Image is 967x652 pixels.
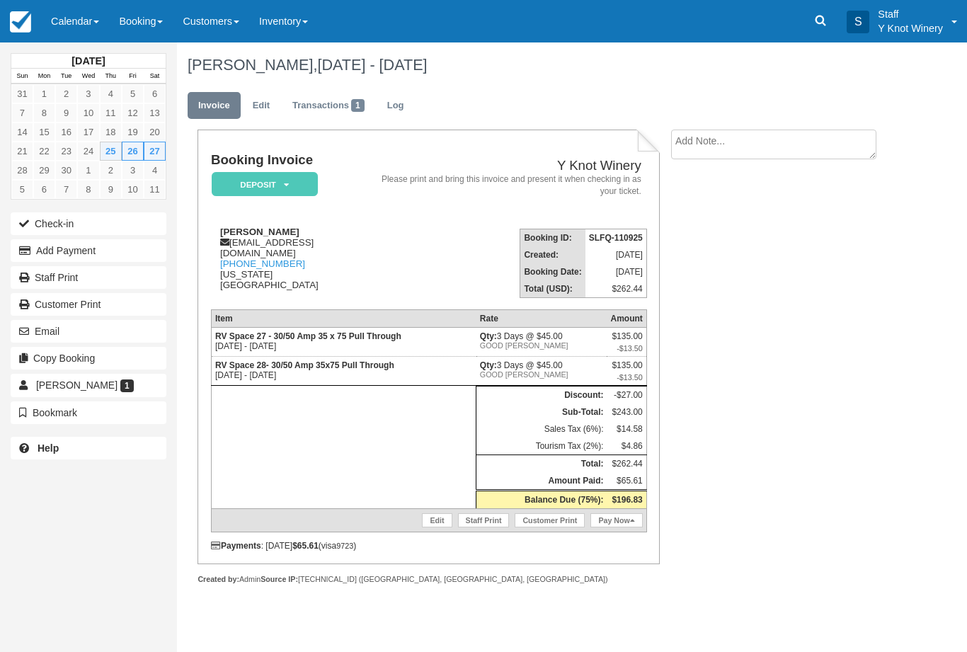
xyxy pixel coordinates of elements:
[520,229,585,247] th: Booking ID:
[317,56,427,74] span: [DATE] - [DATE]
[100,180,122,199] a: 9
[144,180,166,199] a: 11
[211,227,376,290] div: [EMAIL_ADDRESS][DOMAIN_NAME] [US_STATE] [GEOGRAPHIC_DATA]
[55,180,77,199] a: 7
[100,161,122,180] a: 2
[122,122,144,142] a: 19
[100,103,122,122] a: 11
[211,541,647,551] div: : [DATE] (visa )
[122,180,144,199] a: 10
[33,180,55,199] a: 6
[590,513,642,527] a: Pay Now
[11,103,33,122] a: 7
[520,246,585,263] th: Created:
[211,153,376,168] h1: Booking Invoice
[11,347,166,370] button: Copy Booking
[11,320,166,343] button: Email
[33,122,55,142] a: 15
[607,437,646,455] td: $4.86
[215,331,401,341] strong: RV Space 27 - 30/50 Amp 35 x 75 Pull Through
[77,84,99,103] a: 3
[212,172,318,197] em: Deposit
[336,542,353,550] small: 9723
[55,122,77,142] a: 16
[144,103,166,122] a: 13
[211,541,261,551] strong: Payments
[55,103,77,122] a: 9
[77,142,99,161] a: 24
[607,455,646,473] td: $262.44
[33,69,55,84] th: Mon
[610,373,642,382] em: -$13.50
[144,161,166,180] a: 4
[198,575,239,583] strong: Created by:
[122,142,144,161] a: 26
[215,360,394,370] strong: RV Space 28- 30/50 Amp 35x75 Pull Through
[612,495,642,505] strong: $196.83
[585,246,647,263] td: [DATE]
[100,69,122,84] th: Thu
[211,328,476,357] td: [DATE] - [DATE]
[33,84,55,103] a: 1
[11,84,33,103] a: 31
[351,99,365,112] span: 1
[55,161,77,180] a: 30
[211,357,476,386] td: [DATE] - [DATE]
[11,374,166,396] a: [PERSON_NAME] 1
[11,161,33,180] a: 28
[77,161,99,180] a: 1
[476,437,607,455] td: Tourism Tax (2%):
[36,379,118,391] span: [PERSON_NAME]
[77,122,99,142] a: 17
[476,310,607,328] th: Rate
[100,142,122,161] a: 25
[610,360,642,382] div: $135.00
[122,69,144,84] th: Fri
[476,357,607,386] td: 3 Days @ $45.00
[520,280,585,298] th: Total (USD):
[589,233,643,243] strong: SLFQ-110925
[198,574,660,585] div: Admin [TECHNICAL_ID] ([GEOGRAPHIC_DATA], [GEOGRAPHIC_DATA], [GEOGRAPHIC_DATA])
[11,293,166,316] a: Customer Print
[607,472,646,491] td: $65.61
[33,142,55,161] a: 22
[11,401,166,424] button: Bookmark
[242,92,280,120] a: Edit
[77,69,99,84] th: Wed
[144,142,166,161] a: 27
[11,122,33,142] a: 14
[422,513,452,527] a: Edit
[292,541,319,551] strong: $65.61
[382,173,641,198] address: Please print and bring this invoice and present it when checking in as your ticket.
[55,69,77,84] th: Tue
[11,437,166,459] a: Help
[220,227,299,237] strong: [PERSON_NAME]
[607,387,646,404] td: -$27.00
[71,55,105,67] strong: [DATE]
[610,344,642,353] em: -$13.50
[11,212,166,235] button: Check-in
[11,142,33,161] a: 21
[585,280,647,298] td: $262.44
[144,122,166,142] a: 20
[100,84,122,103] a: 4
[11,239,166,262] button: Add Payment
[77,180,99,199] a: 8
[33,161,55,180] a: 29
[120,379,134,392] span: 1
[100,122,122,142] a: 18
[480,341,604,350] em: GOOD [PERSON_NAME]
[188,92,241,120] a: Invoice
[11,69,33,84] th: Sun
[77,103,99,122] a: 10
[144,84,166,103] a: 6
[144,69,166,84] th: Sat
[476,404,607,421] th: Sub-Total:
[476,387,607,404] th: Discount:
[476,472,607,491] th: Amount Paid:
[610,331,642,353] div: $135.00
[55,84,77,103] a: 2
[585,263,647,280] td: [DATE]
[878,7,943,21] p: Staff
[188,57,892,74] h1: [PERSON_NAME],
